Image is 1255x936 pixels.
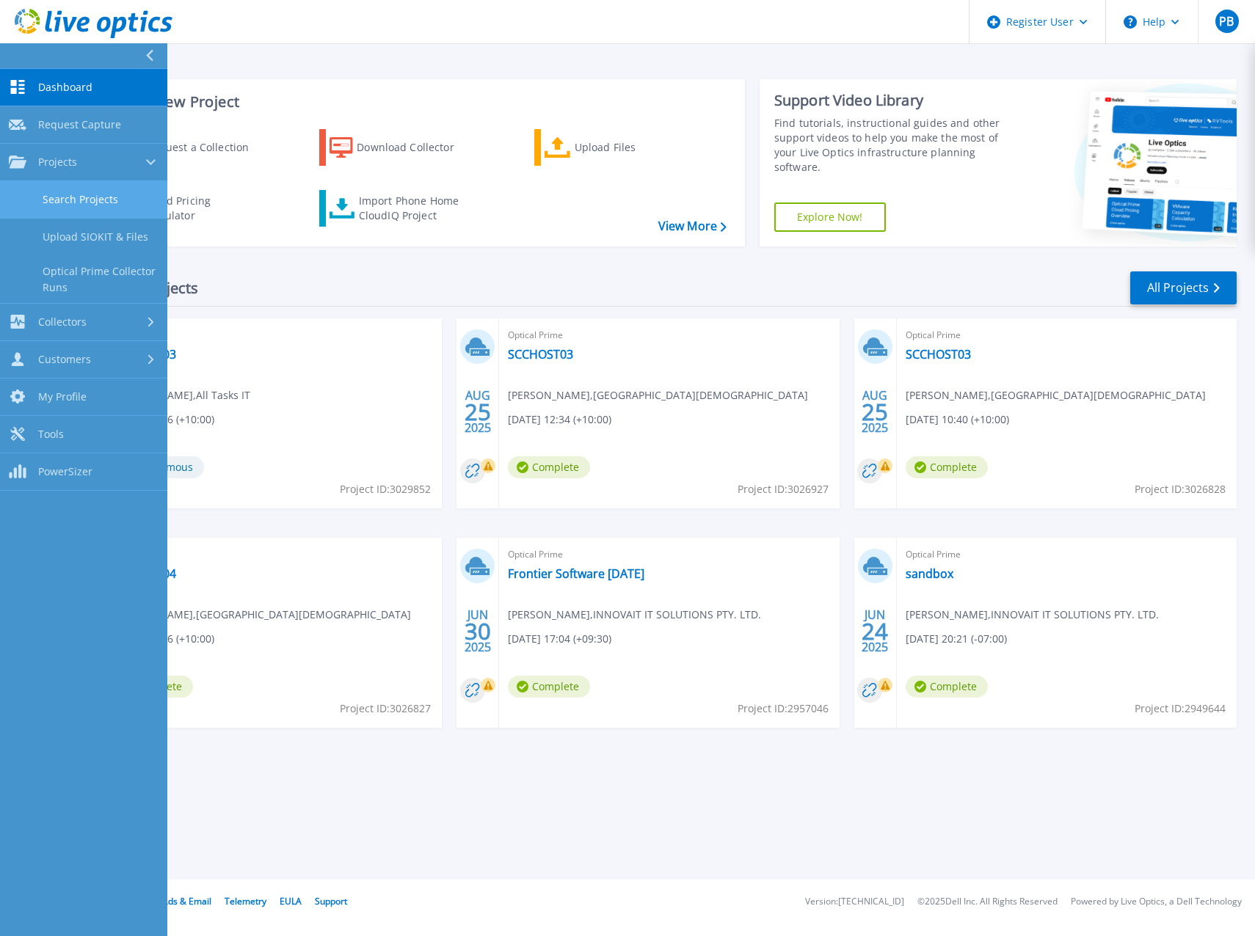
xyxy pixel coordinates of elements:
[508,676,590,698] span: Complete
[1135,701,1226,717] span: Project ID: 2949644
[774,116,1016,175] div: Find tutorials, instructional guides and other support videos to help you make the most of your L...
[1130,271,1237,304] a: All Projects
[38,81,92,94] span: Dashboard
[144,194,261,223] div: Cloud Pricing Calculator
[111,566,176,581] a: SCCHOST04
[508,412,611,428] span: [DATE] 12:34 (+10:00)
[862,625,888,637] span: 24
[738,481,829,497] span: Project ID: 3026927
[464,604,492,658] div: JUN 2025
[906,387,1206,403] span: [PERSON_NAME] , [GEOGRAPHIC_DATA][DEMOGRAPHIC_DATA]
[508,546,830,563] span: Optical Prime
[906,631,1007,647] span: [DATE] 20:21 (-07:00)
[38,465,92,478] span: PowerSizer
[38,315,87,329] span: Collectors
[906,607,1159,623] span: [PERSON_NAME] , INNOVAIT IT SOLUTIONS PTY. LTD.
[906,546,1228,563] span: Optical Prime
[340,701,431,717] span: Project ID: 3026827
[534,129,698,166] a: Upload Files
[508,456,590,478] span: Complete
[340,481,431,497] span: Project ID: 3029852
[508,347,573,362] a: SCCHOST03
[906,327,1228,343] span: Optical Prime
[862,406,888,418] span: 25
[146,133,263,162] div: Request a Collection
[38,118,121,131] span: Request Capture
[464,385,492,439] div: AUG 2025
[906,566,953,581] a: sandbox
[906,347,971,362] a: SCCHOST03
[861,385,889,439] div: AUG 2025
[111,546,433,563] span: Optical Prime
[738,701,829,717] span: Project ID: 2957046
[359,194,473,223] div: Import Phone Home CloudIQ Project
[162,895,211,907] a: Ads & Email
[465,625,491,637] span: 30
[315,895,347,907] a: Support
[906,676,988,698] span: Complete
[508,387,808,403] span: [PERSON_NAME] , [GEOGRAPHIC_DATA][DEMOGRAPHIC_DATA]
[225,895,266,907] a: Telemetry
[38,390,87,403] span: My Profile
[357,133,474,162] div: Download Collector
[1219,15,1234,27] span: PB
[805,897,904,907] li: Version: [TECHNICAL_ID]
[38,428,64,441] span: Tools
[280,895,302,907] a: EULA
[906,412,1009,428] span: [DATE] 10:40 (+10:00)
[508,607,761,623] span: [PERSON_NAME] , INNOVAIT IT SOLUTIONS PTY. LTD.
[104,190,268,227] a: Cloud Pricing Calculator
[575,133,692,162] div: Upload Files
[1071,897,1242,907] li: Powered by Live Optics, a Dell Technology
[508,631,611,647] span: [DATE] 17:04 (+09:30)
[465,406,491,418] span: 25
[319,129,483,166] a: Download Collector
[104,94,726,110] h3: Start a New Project
[774,91,1016,110] div: Support Video Library
[38,156,77,169] span: Projects
[906,456,988,478] span: Complete
[111,607,411,623] span: [PERSON_NAME] , [GEOGRAPHIC_DATA][DEMOGRAPHIC_DATA]
[508,566,644,581] a: Frontier Software [DATE]
[508,327,830,343] span: Optical Prime
[104,129,268,166] a: Request a Collection
[1135,481,1226,497] span: Project ID: 3026828
[38,353,91,366] span: Customers
[917,897,1058,907] li: © 2025 Dell Inc. All Rights Reserved
[111,327,433,343] span: Optical Prime
[861,604,889,658] div: JUN 2025
[658,219,727,233] a: View More
[774,202,886,232] a: Explore Now!
[111,387,250,403] span: [PERSON_NAME] , All Tasks IT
